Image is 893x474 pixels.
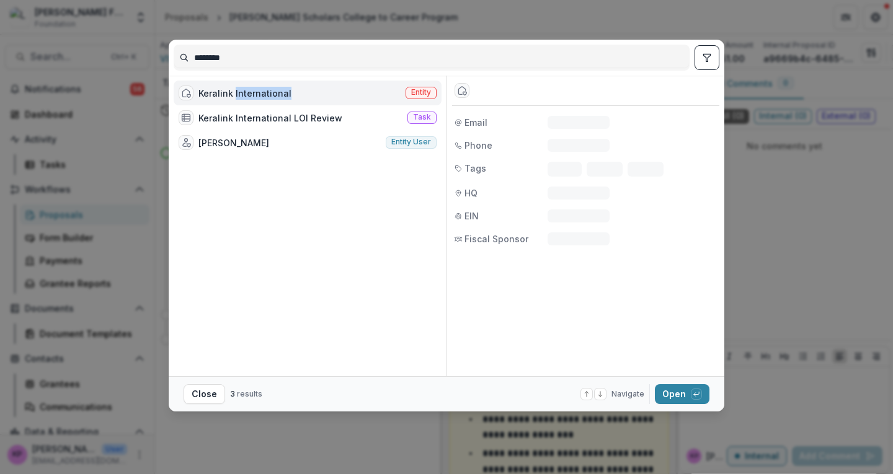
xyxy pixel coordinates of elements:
span: Email [464,116,487,129]
span: Navigate [611,388,644,400]
button: Close [184,384,225,404]
div: Keralink International [198,87,291,100]
button: toggle filters [695,45,719,70]
span: 3 [230,389,235,398]
span: HQ [464,187,478,200]
div: Keralink International LOI Review [198,112,342,125]
span: Task [413,113,431,121]
div: [PERSON_NAME] [198,136,269,149]
button: Open [655,384,709,404]
span: Entity [411,88,431,97]
span: Entity user [391,138,431,146]
span: Fiscal Sponsor [464,232,528,245]
span: Phone [464,139,492,152]
span: Tags [464,162,486,175]
span: EIN [464,209,479,222]
span: results [237,389,262,398]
